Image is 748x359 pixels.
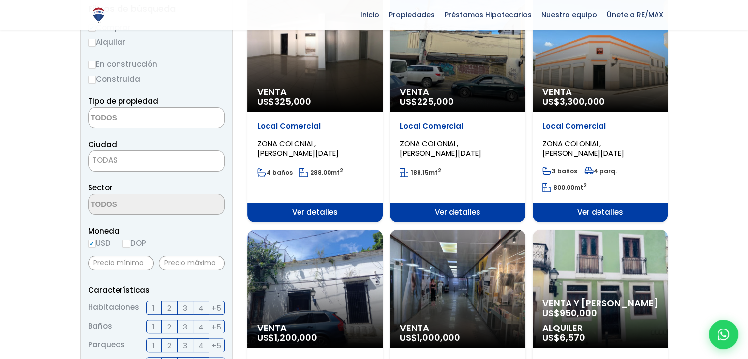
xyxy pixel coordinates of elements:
span: Ver detalles [390,203,525,222]
span: 1,000,000 [417,331,460,344]
textarea: Search [89,108,184,129]
label: Construida [88,73,225,85]
span: Venta y [PERSON_NAME] [542,299,658,308]
input: Precio mínimo [88,256,154,270]
span: ZONA COLONIAL, [PERSON_NAME][DATE] [400,138,481,158]
span: mt [299,168,343,177]
span: Tipo de propiedad [88,96,158,106]
span: Nuestro equipo [537,7,602,22]
span: US$ [257,331,317,344]
span: mt [542,183,587,192]
span: 4 [198,321,203,333]
span: 1 [152,321,155,333]
sup: 2 [340,167,343,174]
span: 1 [152,302,155,314]
p: Características [88,284,225,296]
span: 800.00 [553,183,574,192]
span: Venta [400,87,515,97]
span: Propiedades [384,7,440,22]
span: US$ [542,95,605,108]
span: ZONA COLONIAL, [PERSON_NAME][DATE] [542,138,624,158]
p: Local Comercial [542,121,658,131]
span: +5 [211,339,221,352]
span: US$ [400,95,454,108]
span: TODAS [89,153,224,167]
span: 225,000 [417,95,454,108]
span: Venta [542,87,658,97]
sup: 2 [583,182,587,189]
span: Ciudad [88,139,117,150]
span: Alquiler [542,323,658,333]
input: Precio máximo [159,256,225,270]
span: 6,570 [560,331,585,344]
sup: 2 [438,167,441,174]
span: +5 [211,321,221,333]
span: +5 [211,302,221,314]
span: US$ [542,307,597,319]
span: Inicio [356,7,384,22]
span: 1 [152,339,155,352]
span: 4 baños [257,168,293,177]
span: US$ [400,331,460,344]
span: US$ [257,95,311,108]
span: 288.00 [310,168,331,177]
span: 3,300,000 [560,95,605,108]
span: US$ [542,331,585,344]
input: Construida [88,76,96,84]
input: Alquilar [88,39,96,47]
span: Baños [88,320,112,333]
textarea: Search [89,194,184,215]
span: Venta [257,323,373,333]
span: Préstamos Hipotecarios [440,7,537,22]
span: 4 [198,302,203,314]
span: 4 parq. [584,167,617,175]
span: Ver detalles [247,203,383,222]
span: 3 [183,339,187,352]
span: ZONA COLONIAL, [PERSON_NAME][DATE] [257,138,339,158]
span: 188.15 [411,168,429,177]
span: Sector [88,182,113,193]
input: DOP [122,240,130,248]
span: 2 [167,339,171,352]
span: Venta [400,323,515,333]
label: Alquilar [88,36,225,48]
p: Local Comercial [400,121,515,131]
span: 2 [167,321,171,333]
span: Parqueos [88,338,125,352]
label: DOP [122,237,146,249]
span: 3 [183,302,187,314]
span: 2 [167,302,171,314]
p: Local Comercial [257,121,373,131]
span: TODAS [92,155,118,165]
span: 325,000 [274,95,311,108]
span: TODAS [88,150,225,172]
span: Moneda [88,225,225,237]
span: 3 baños [542,167,577,175]
span: Únete a RE/MAX [602,7,668,22]
span: 1,200,000 [274,331,317,344]
input: USD [88,240,96,248]
span: 950,000 [560,307,597,319]
span: Venta [257,87,373,97]
span: mt [400,168,441,177]
span: Habitaciones [88,301,139,315]
label: USD [88,237,111,249]
span: 4 [198,339,203,352]
label: En construcción [88,58,225,70]
span: Ver detalles [533,203,668,222]
span: 3 [183,321,187,333]
input: En construcción [88,61,96,69]
img: Logo de REMAX [90,6,107,24]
